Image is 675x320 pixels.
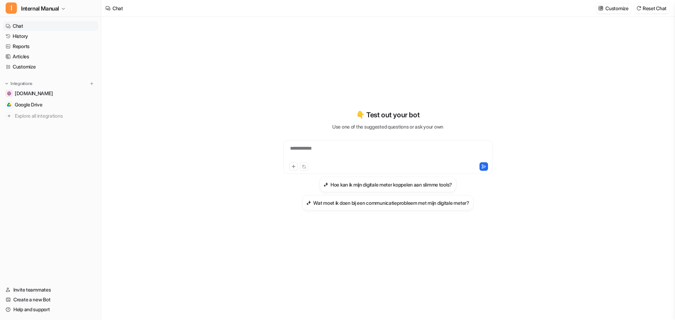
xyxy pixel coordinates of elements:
p: Customize [605,5,628,12]
a: Reports [3,41,98,51]
img: Wat moet ik doen bij een communicatieprobleem met mijn digitale meter? [306,200,311,205]
div: Chat [112,5,123,12]
span: [DOMAIN_NAME] [15,90,53,97]
a: Help and support [3,305,98,314]
a: History [3,31,98,41]
a: Create a new Bot [3,295,98,305]
button: Customize [596,3,631,13]
p: Use one of the suggested questions or ask your own [332,123,443,130]
span: I [6,2,17,14]
img: menu_add.svg [89,81,94,86]
button: Integrations [3,80,34,87]
a: Google DriveGoogle Drive [3,100,98,110]
a: Articles [3,52,98,61]
p: 👇 Test out your bot [356,110,419,120]
a: Invite teammates [3,285,98,295]
span: Internal Manual [21,4,59,13]
img: Google Drive [7,103,11,107]
span: Explore all integrations [15,110,95,122]
a: Explore all integrations [3,111,98,121]
p: Integrations [11,81,32,86]
h3: Wat moet ik doen bij een communicatieprobleem met mijn digitale meter? [313,199,469,207]
img: explore all integrations [6,112,13,119]
img: www.fluvius.be [7,91,11,96]
h3: Hoe kan ik mijn digitale meter koppelen aan slimme tools? [330,181,452,188]
button: Hoe kan ik mijn digitale meter koppelen aan slimme tools?Hoe kan ik mijn digitale meter koppelen ... [319,177,456,192]
a: Chat [3,21,98,31]
img: reset [636,6,641,11]
a: www.fluvius.be[DOMAIN_NAME] [3,89,98,98]
img: expand menu [4,81,9,86]
img: customize [598,6,603,11]
button: Wat moet ik doen bij een communicatieprobleem met mijn digitale meter?Wat moet ik doen bij een co... [302,195,473,210]
span: Google Drive [15,101,43,108]
button: Reset Chat [634,3,669,13]
a: Customize [3,62,98,72]
img: Hoe kan ik mijn digitale meter koppelen aan slimme tools? [323,182,328,187]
